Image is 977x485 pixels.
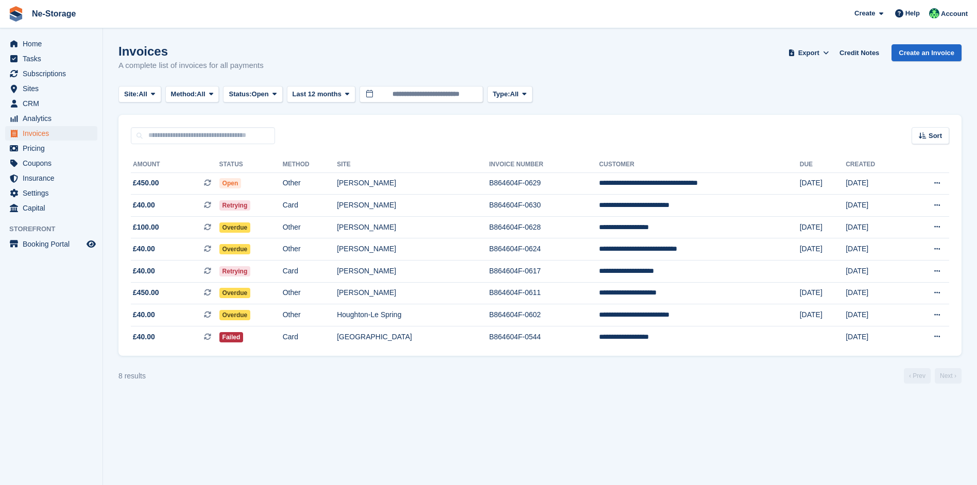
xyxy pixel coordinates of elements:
td: B864604F-0629 [489,172,599,195]
a: menu [5,51,97,66]
td: [DATE] [800,238,846,261]
button: Last 12 months [287,86,355,103]
td: B864604F-0628 [489,216,599,238]
td: [GEOGRAPHIC_DATA] [337,326,489,348]
button: Type: All [487,86,533,103]
td: Card [283,326,337,348]
span: Subscriptions [23,66,84,81]
th: Amount [131,157,219,173]
td: B864604F-0602 [489,304,599,326]
span: Invoices [23,126,84,141]
span: £450.00 [133,178,159,188]
p: A complete list of invoices for all payments [118,60,264,72]
span: Status: [229,89,251,99]
span: £100.00 [133,222,159,233]
th: Due [800,157,846,173]
td: Other [283,304,337,326]
td: Card [283,195,337,217]
td: B864604F-0617 [489,261,599,283]
td: Other [283,282,337,304]
td: [DATE] [800,216,846,238]
h1: Invoices [118,44,264,58]
div: 8 results [118,371,146,382]
td: [PERSON_NAME] [337,216,489,238]
span: CRM [23,96,84,111]
span: Tasks [23,51,84,66]
span: Booking Portal [23,237,84,251]
td: Houghton-Le Spring [337,304,489,326]
span: Method: [171,89,197,99]
a: menu [5,126,97,141]
a: menu [5,37,97,51]
a: menu [5,186,97,200]
a: Ne-Storage [28,5,80,22]
th: Status [219,157,283,173]
td: [DATE] [846,304,905,326]
span: Failed [219,332,244,342]
td: [PERSON_NAME] [337,172,489,195]
a: Create an Invoice [892,44,962,61]
th: Created [846,157,905,173]
span: Sites [23,81,84,96]
td: Card [283,261,337,283]
span: Retrying [219,266,251,276]
td: [DATE] [846,195,905,217]
span: Settings [23,186,84,200]
a: menu [5,156,97,170]
span: All [510,89,519,99]
a: Credit Notes [835,44,883,61]
span: Coupons [23,156,84,170]
span: £40.00 [133,266,155,276]
th: Customer [599,157,799,173]
a: menu [5,201,97,215]
td: [DATE] [800,172,846,195]
td: Other [283,238,337,261]
td: B864604F-0544 [489,326,599,348]
a: Next [935,368,962,384]
a: menu [5,111,97,126]
td: Other [283,172,337,195]
span: Export [798,48,819,58]
img: stora-icon-8386f47178a22dfd0bd8f6a31ec36ba5ce8667c1dd55bd0f319d3a0aa187defe.svg [8,6,24,22]
img: Jay Johal [929,8,939,19]
td: [DATE] [846,326,905,348]
td: [DATE] [800,304,846,326]
span: Site: [124,89,139,99]
td: B864604F-0630 [489,195,599,217]
span: Overdue [219,244,251,254]
span: Analytics [23,111,84,126]
a: menu [5,81,97,96]
td: [PERSON_NAME] [337,282,489,304]
a: menu [5,141,97,155]
td: Other [283,216,337,238]
span: Overdue [219,288,251,298]
span: £40.00 [133,200,155,211]
a: menu [5,171,97,185]
th: Site [337,157,489,173]
td: [PERSON_NAME] [337,238,489,261]
td: [DATE] [800,282,846,304]
span: Overdue [219,310,251,320]
a: menu [5,66,97,81]
span: Help [905,8,920,19]
nav: Page [902,368,964,384]
span: Last 12 months [293,89,341,99]
span: Insurance [23,171,84,185]
button: Status: Open [223,86,282,103]
a: menu [5,237,97,251]
button: Export [786,44,831,61]
a: Previous [904,368,931,384]
span: Create [854,8,875,19]
span: Overdue [219,222,251,233]
td: B864604F-0611 [489,282,599,304]
span: £450.00 [133,287,159,298]
td: [PERSON_NAME] [337,261,489,283]
td: [PERSON_NAME] [337,195,489,217]
span: Type: [493,89,510,99]
button: Method: All [165,86,219,103]
td: [DATE] [846,282,905,304]
span: £40.00 [133,332,155,342]
span: Capital [23,201,84,215]
span: All [139,89,147,99]
span: Storefront [9,224,102,234]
